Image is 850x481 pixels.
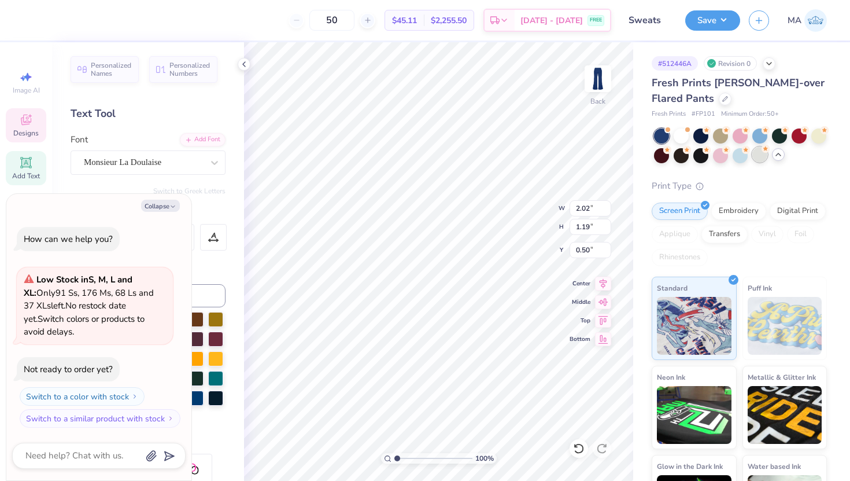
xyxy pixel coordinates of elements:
[71,106,226,122] div: Text Tool
[787,226,814,243] div: Foil
[475,453,494,464] span: 100 %
[590,16,602,24] span: FREE
[24,274,132,299] strong: Low Stock in S, M, L and XL :
[748,282,772,294] span: Puff Ink
[620,9,677,32] input: Untitled Design
[652,76,825,105] span: Fresh Prints [PERSON_NAME]-over Flared Pants
[24,363,113,375] div: Not ready to order yet?
[13,128,39,138] span: Designs
[570,317,590,325] span: Top
[153,186,226,196] button: Switch to Greek Letters
[657,297,731,355] img: Standard
[12,171,40,181] span: Add Text
[748,386,822,444] img: Metallic & Glitter Ink
[652,226,698,243] div: Applique
[20,387,145,406] button: Switch to a color with stock
[431,14,467,27] span: $2,255.50
[520,14,583,27] span: [DATE] - [DATE]
[167,415,174,422] img: Switch to a similar product with stock
[748,460,801,472] span: Water based Ink
[141,200,180,212] button: Collapse
[652,109,686,119] span: Fresh Prints
[24,233,113,245] div: How can we help you?
[788,14,801,27] span: MA
[748,297,822,355] img: Puff Ink
[770,203,826,220] div: Digital Print
[692,109,715,119] span: # FP101
[131,393,138,400] img: Switch to a color with stock
[652,179,827,193] div: Print Type
[711,203,766,220] div: Embroidery
[701,226,748,243] div: Transfers
[804,9,827,32] img: Mahitha Anumola
[71,133,88,146] label: Font
[721,109,779,119] span: Minimum Order: 50 +
[570,298,590,306] span: Middle
[657,282,688,294] span: Standard
[590,96,605,107] div: Back
[392,14,417,27] span: $45.11
[652,249,708,266] div: Rhinestones
[169,61,210,78] span: Personalized Numbers
[20,409,180,428] button: Switch to a similar product with stock
[657,386,731,444] img: Neon Ink
[570,280,590,288] span: Center
[13,86,40,95] span: Image AI
[652,56,698,71] div: # 512446A
[180,133,226,146] div: Add Font
[788,9,827,32] a: MA
[586,67,609,90] img: Back
[570,335,590,343] span: Bottom
[657,371,685,383] span: Neon Ink
[91,61,132,78] span: Personalized Names
[685,10,740,31] button: Save
[309,10,354,31] input: – –
[24,274,154,337] span: Only 91 Ss, 176 Ms, 68 Ls and 37 XLs left. Switch colors or products to avoid delays.
[657,460,723,472] span: Glow in the Dark Ink
[748,371,816,383] span: Metallic & Glitter Ink
[704,56,757,71] div: Revision 0
[751,226,784,243] div: Vinyl
[24,300,126,325] span: No restock date yet.
[652,203,708,220] div: Screen Print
